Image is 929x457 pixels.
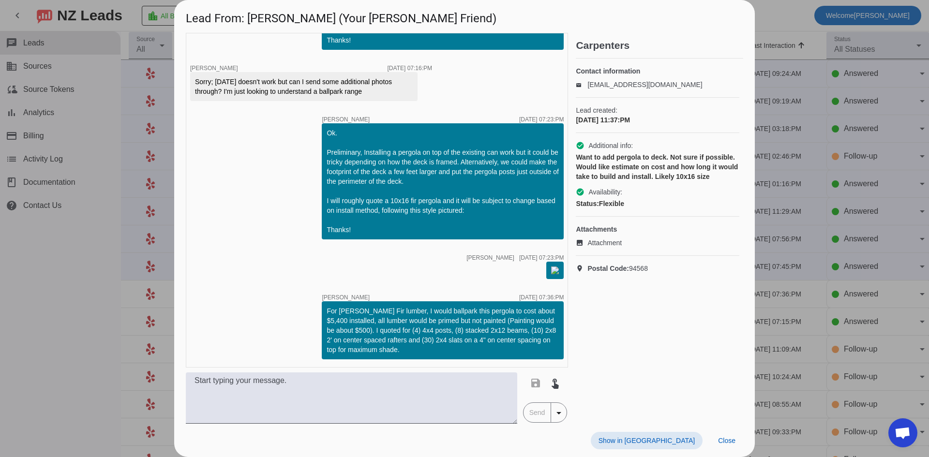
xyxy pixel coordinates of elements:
button: Close [710,432,743,449]
h2: Carpenters [576,41,743,50]
div: Want to add pergola to deck. Not sure if possible. Would like estimate on cost and how long it wo... [576,152,739,181]
div: [DATE] 07:16:PM [388,65,432,71]
div: Open chat [888,418,917,447]
div: Ok. Preliminary, Installing a pergola on top of the existing can work but it could be tricky depe... [327,128,559,235]
strong: Status: [576,200,599,207]
h4: Contact information [576,66,739,76]
mat-icon: location_on [576,265,587,272]
span: Lead created: [576,105,739,115]
mat-icon: image [576,239,587,247]
mat-icon: arrow_drop_down [553,407,565,419]
mat-icon: email [576,82,587,87]
div: Sorry; [DATE] doesn't work but can I send some additional photos through? I'm just looking to und... [195,77,413,96]
h4: Attachments [576,224,739,234]
span: [PERSON_NAME] [322,295,370,300]
span: Show in [GEOGRAPHIC_DATA] [599,437,695,444]
mat-icon: touch_app [549,377,561,389]
span: Attachment [587,238,622,248]
span: [PERSON_NAME] [190,65,238,72]
img: J0SKnlIN9mv03YdOEVRsNw [551,266,559,274]
div: [DATE] 07:23:PM [519,255,564,261]
div: [DATE] 11:37:PM [576,115,739,125]
span: Availability: [588,187,622,197]
span: [PERSON_NAME] [322,117,370,122]
a: [EMAIL_ADDRESS][DOMAIN_NAME] [587,81,702,88]
strong: Postal Code: [587,265,629,272]
div: [DATE] 07:23:PM [519,117,564,122]
mat-icon: check_circle [576,188,584,196]
span: Close [718,437,735,444]
button: Show in [GEOGRAPHIC_DATA] [591,432,703,449]
span: [PERSON_NAME] [466,255,514,261]
mat-icon: check_circle [576,141,584,150]
div: Flexible [576,199,739,208]
a: Attachment [576,238,739,248]
div: For [PERSON_NAME] Fir lumber, I would ballpark this pergola to cost about $5,400 installed, all l... [327,306,559,354]
span: Additional info: [588,141,633,150]
div: [DATE] 07:36:PM [519,295,564,300]
span: 94568 [587,264,648,273]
